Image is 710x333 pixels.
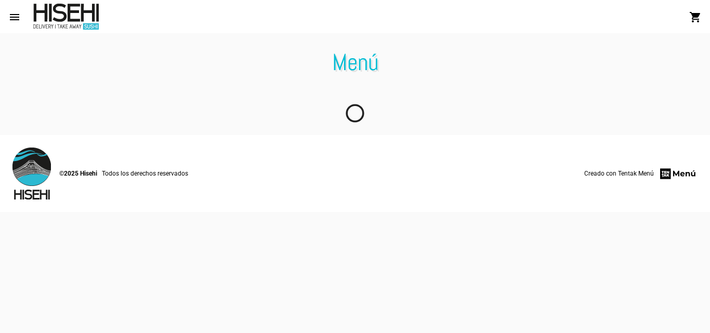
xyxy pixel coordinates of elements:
span: Creado con Tentak Menú [584,168,654,179]
mat-icon: shopping_cart [689,11,702,23]
mat-icon: menu [8,11,21,23]
img: menu-firm.png [659,167,698,181]
a: Creado con Tentak Menú [584,167,698,181]
span: Todos los derechos reservados [102,168,188,179]
span: ©2025 Hisehi [59,168,97,179]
